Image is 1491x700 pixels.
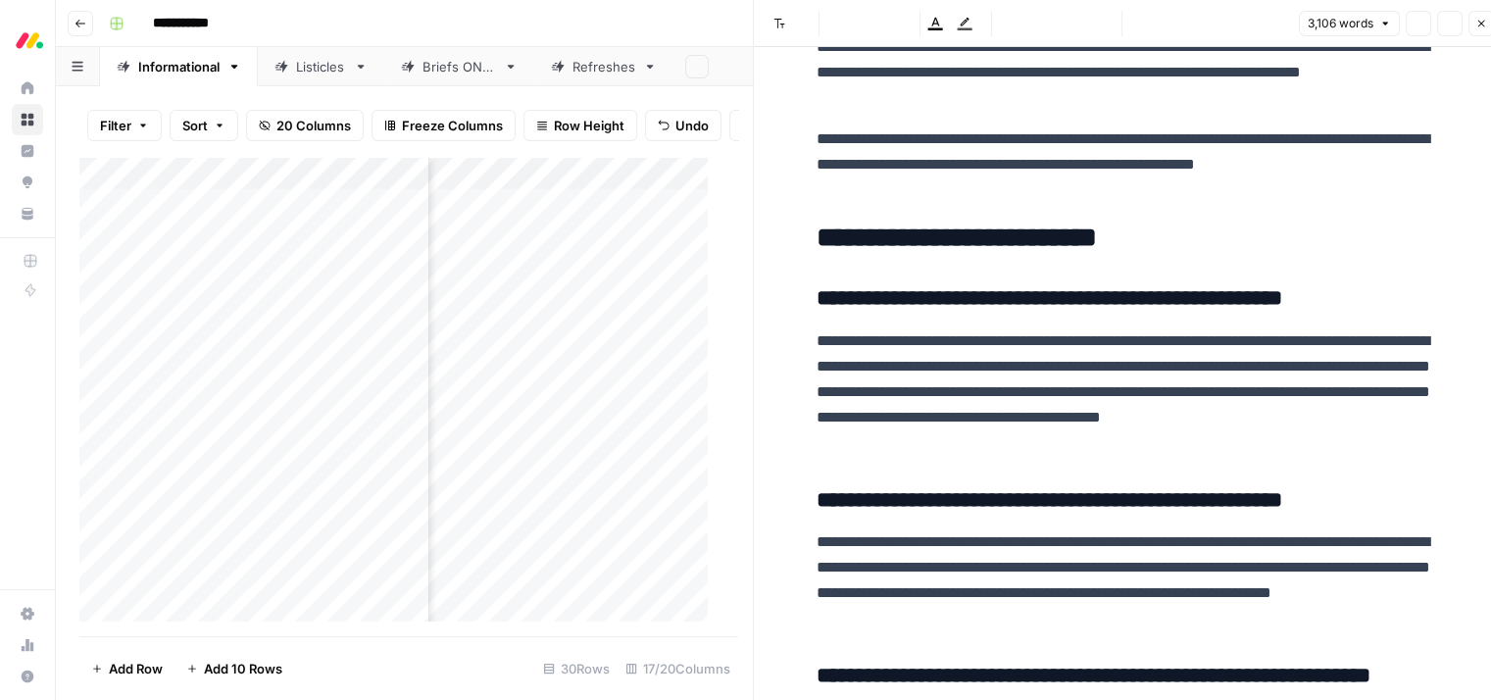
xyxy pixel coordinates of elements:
span: Filter [100,116,131,135]
button: 20 Columns [246,110,364,141]
a: Listicles [258,47,384,86]
a: Settings [12,598,43,629]
button: Help + Support [12,661,43,692]
a: Refreshes [534,47,673,86]
a: Briefs ONLY [384,47,534,86]
a: Browse [12,104,43,135]
a: Insights [12,135,43,167]
a: Usage [12,629,43,661]
span: 3,106 words [1308,15,1373,32]
button: Undo [645,110,721,141]
button: Sort [170,110,238,141]
div: Listicles [296,57,346,76]
span: Add 10 Rows [204,659,282,678]
span: Sort [182,116,208,135]
button: Add Row [79,653,174,684]
button: Workspace: Monday.com [12,16,43,65]
span: Row Height [554,116,624,135]
button: Freeze Columns [372,110,516,141]
div: Informational [138,57,220,76]
a: Opportunities [12,167,43,198]
span: Undo [675,116,709,135]
button: Add 10 Rows [174,653,294,684]
div: 17/20 Columns [618,653,738,684]
span: 20 Columns [276,116,351,135]
div: Refreshes [572,57,635,76]
div: 30 Rows [535,653,618,684]
span: Add Row [109,659,163,678]
button: Row Height [523,110,637,141]
a: Home [12,73,43,104]
a: Your Data [12,198,43,229]
a: Informational [100,47,258,86]
button: 3,106 words [1299,11,1400,36]
button: Filter [87,110,162,141]
div: Briefs ONLY [422,57,496,76]
img: Monday.com Logo [12,23,47,58]
span: Freeze Columns [402,116,503,135]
